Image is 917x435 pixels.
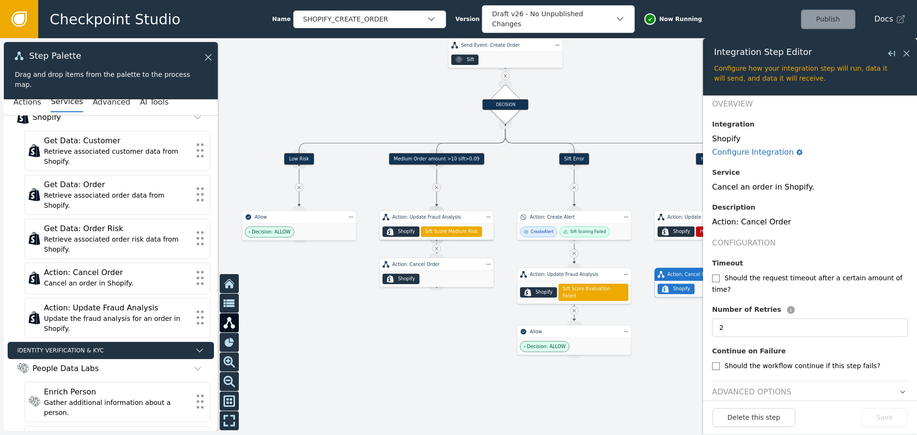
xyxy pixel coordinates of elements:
label: Should the request timeout after a certain amount of time? [712,274,902,293]
button: Delete this step [713,408,795,427]
div: Shopify [673,228,690,235]
div: Retrieve associated order risk data from Shopify. [44,234,191,255]
button: Services [51,92,83,112]
div: Medium Order amount >10 sift>0.09 [389,153,484,165]
label: Integration [712,119,755,129]
div: Shopify [712,133,908,145]
div: Draft v26 - No Unpublished Changes [492,9,615,29]
div: Sift [467,56,474,63]
span: Sift Score Evaluation Failed [563,286,624,299]
div: Shopify [398,276,415,282]
div: Action: Update Fraud Analysis [667,213,756,220]
button: SHOPIFY_CREATE_ORDER [293,11,446,28]
div: Sift Error [559,153,589,165]
div: Configure Integration [712,147,794,158]
div: High Risk [696,153,727,165]
label: Timeout [712,258,743,268]
div: Allow [255,213,343,220]
button: Draft v26 - No Unpublished Changes [482,5,635,33]
label: Service [712,168,740,178]
label: Description [712,202,756,212]
div: Action: Cancel Order [44,267,191,278]
div: Cancel an order in Shopify. [44,278,191,288]
span: Decision: ALLOW [527,343,565,350]
div: Shopify [32,112,61,123]
div: Low Risk [284,153,314,165]
div: Shopify [535,289,553,296]
span: Step Palette [29,52,81,60]
span: Checkpoint Studio [50,9,181,30]
span: Version [456,15,480,23]
label: Should the workflow continue if this step fails? [725,362,880,370]
div: Allow [530,328,618,335]
button: Advanced [93,92,130,112]
span: Docs [874,13,893,25]
a: Configure Integration [712,147,803,158]
label: Continue on Failure [712,346,786,356]
span: High Risk from Sift Model [700,228,758,235]
button: AI Tools [140,92,169,112]
div: People Data Labs [32,363,99,374]
div: Enrich Person [44,386,191,398]
div: DECISION [482,99,528,110]
div: Update the fraud analysis for an order in Shopify. [44,314,191,334]
div: Gather additional information about a person. [44,398,191,418]
div: Drag and drop items from the palette to the process map. [15,70,207,90]
a: Docs [874,13,906,25]
div: Send Event: Create Order [461,42,550,48]
div: Action: Cancel Order [667,271,756,277]
div: Action: Update Fraud Analysis [44,302,191,314]
input: 3 [712,318,908,337]
div: Cancel an order in Shopify. [712,181,908,193]
span: Now Running [659,15,702,23]
div: Shopify [673,286,690,292]
span: Decision: ALLOW [252,229,290,235]
div: Retrieve associated order data from Shopify. [44,191,191,211]
h2: Configuration [712,237,908,249]
div: Sift Scoring Failed [570,229,606,235]
button: Actions [13,92,41,112]
div: Create Alert [531,229,554,235]
div: Action: Cancel Order [392,261,481,267]
div: Get Data: Customer [44,135,191,147]
h2: Advanced Options [712,386,791,398]
div: Action: Create Alert [530,213,618,220]
span: Identity Verification & KYC [17,346,191,355]
span: Name [272,15,291,23]
span: Integration Step Editor [714,48,812,56]
div: Action: Cancel Order [712,216,908,228]
div: Action: Update Fraud Analysis [392,213,481,220]
label: Number of Retries [712,305,781,315]
div: SHOPIFY_CREATE_ORDER [303,14,427,24]
div: Configure how your integration step will run, data it will send, and data it will receive. [714,64,906,84]
h2: Overview [712,98,908,110]
div: Shopify [398,228,415,235]
div: Get Data: Order Risk [44,223,191,234]
div: Get Data: Order [44,179,191,191]
span: Sift Score Medium Risk [425,228,478,235]
div: Retrieve associated customer data from Shopify. [44,147,191,167]
div: Action: Update Fraud Analysis [530,271,618,277]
